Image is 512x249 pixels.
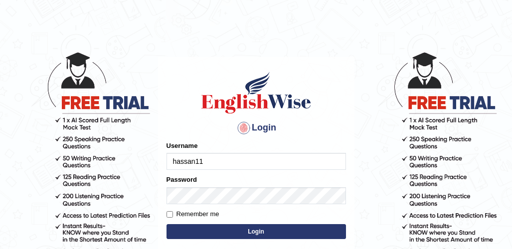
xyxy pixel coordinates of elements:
[167,211,173,218] input: Remember me
[167,141,198,150] label: Username
[167,209,219,219] label: Remember me
[199,70,313,115] img: Logo of English Wise sign in for intelligent practice with AI
[167,120,346,136] h4: Login
[167,175,197,184] label: Password
[167,224,346,239] button: Login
